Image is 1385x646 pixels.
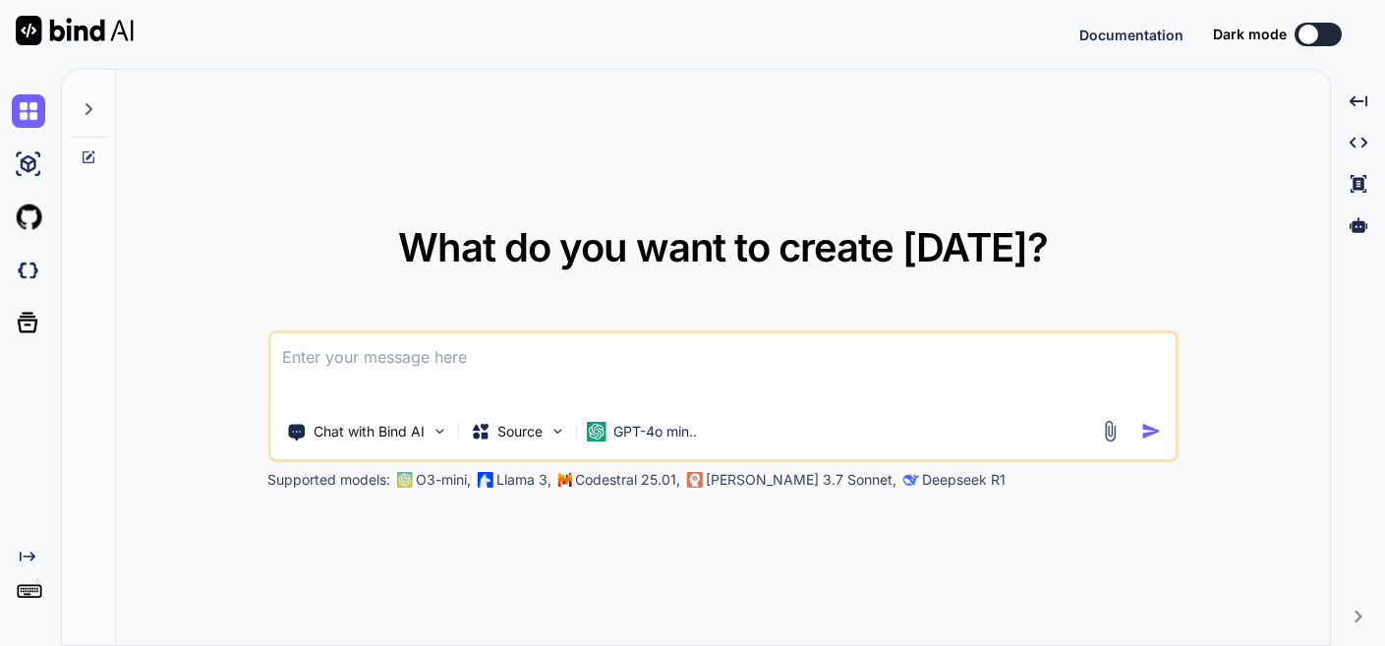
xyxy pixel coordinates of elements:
[496,470,551,490] p: Llama 3,
[548,423,565,440] img: Pick Models
[706,470,896,490] p: [PERSON_NAME] 3.7 Sonnet,
[12,94,45,128] img: chat
[557,473,571,487] img: Mistral-AI
[416,470,471,490] p: O3-mini,
[613,422,697,441] p: GPT-4o min..
[12,254,45,287] img: darkCloudIdeIcon
[12,147,45,181] img: ai-studio
[902,472,918,488] img: claude
[1079,25,1183,45] button: Documentation
[1079,27,1183,43] span: Documentation
[267,470,390,490] p: Supported models:
[1213,25,1287,44] span: Dark mode
[1141,421,1162,441] img: icon
[16,16,134,45] img: Bind AI
[575,470,680,490] p: Codestral 25.01,
[396,472,412,488] img: GPT-4
[314,422,425,441] p: Chat with Bind AI
[12,201,45,234] img: githubLight
[1099,420,1122,442] img: attachment
[922,470,1006,490] p: Deepseek R1
[586,422,606,441] img: GPT-4o mini
[477,472,492,488] img: Llama2
[686,472,702,488] img: claude
[398,223,1048,271] span: What do you want to create [DATE]?
[431,423,447,440] img: Pick Tools
[497,422,543,441] p: Source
